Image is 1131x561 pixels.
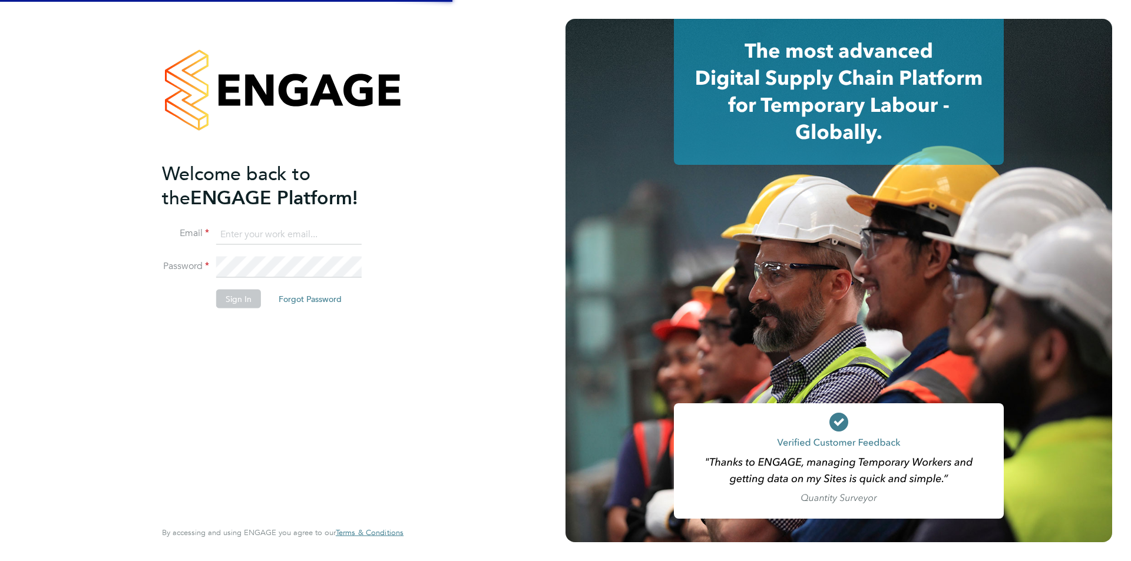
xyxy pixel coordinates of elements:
input: Enter your work email... [216,224,362,245]
button: Forgot Password [269,290,351,308]
label: Password [162,260,209,273]
span: By accessing and using ENGAGE you agree to our [162,527,404,537]
label: Email [162,227,209,240]
span: Welcome back to the [162,162,310,209]
button: Sign In [216,290,261,308]
h2: ENGAGE Platform! [162,161,392,210]
a: Terms & Conditions [336,528,404,537]
span: Terms & Conditions [336,527,404,537]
